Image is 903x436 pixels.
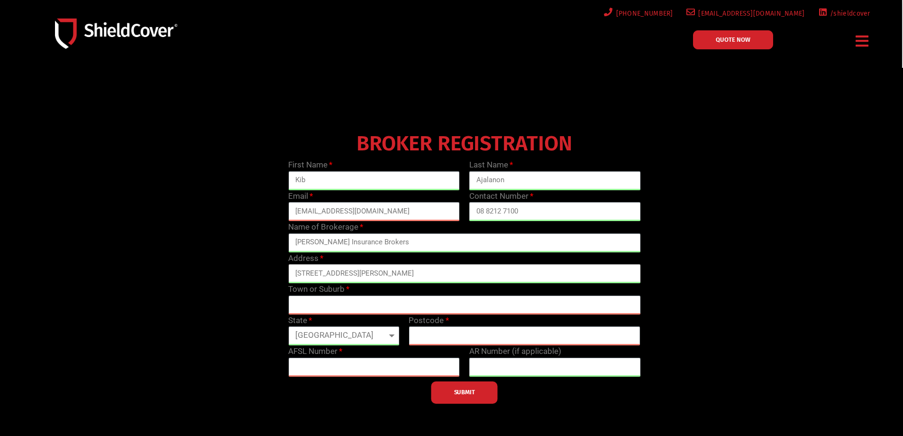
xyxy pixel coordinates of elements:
span: QUOTE NOW [716,37,750,43]
label: First Name [288,159,332,171]
label: Name of Brokerage [288,221,363,233]
button: SUBMIT [431,381,498,404]
img: Shield-Cover-Underwriting-Australia-logo-full [55,19,177,48]
label: State [288,315,312,327]
a: QUOTE NOW [693,30,773,49]
a: /shieldcover [816,8,870,19]
label: Email [288,190,313,203]
span: [EMAIL_ADDRESS][DOMAIN_NAME] [695,8,804,19]
label: AR Number (if applicable) [469,345,561,358]
a: [EMAIL_ADDRESS][DOMAIN_NAME] [684,8,805,19]
label: Last Name [469,159,513,171]
label: Postcode [409,315,448,327]
label: AFSL Number [288,345,342,358]
label: Contact Number [469,190,533,203]
span: [PHONE_NUMBER] [613,8,673,19]
label: Address [288,252,323,265]
span: /shieldcover [827,8,870,19]
label: Town or Suburb [288,283,349,296]
span: SUBMIT [454,391,475,393]
a: [PHONE_NUMBER] [602,8,673,19]
h4: BROKER REGISTRATION [283,138,645,149]
div: Menu Toggle [852,30,873,52]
